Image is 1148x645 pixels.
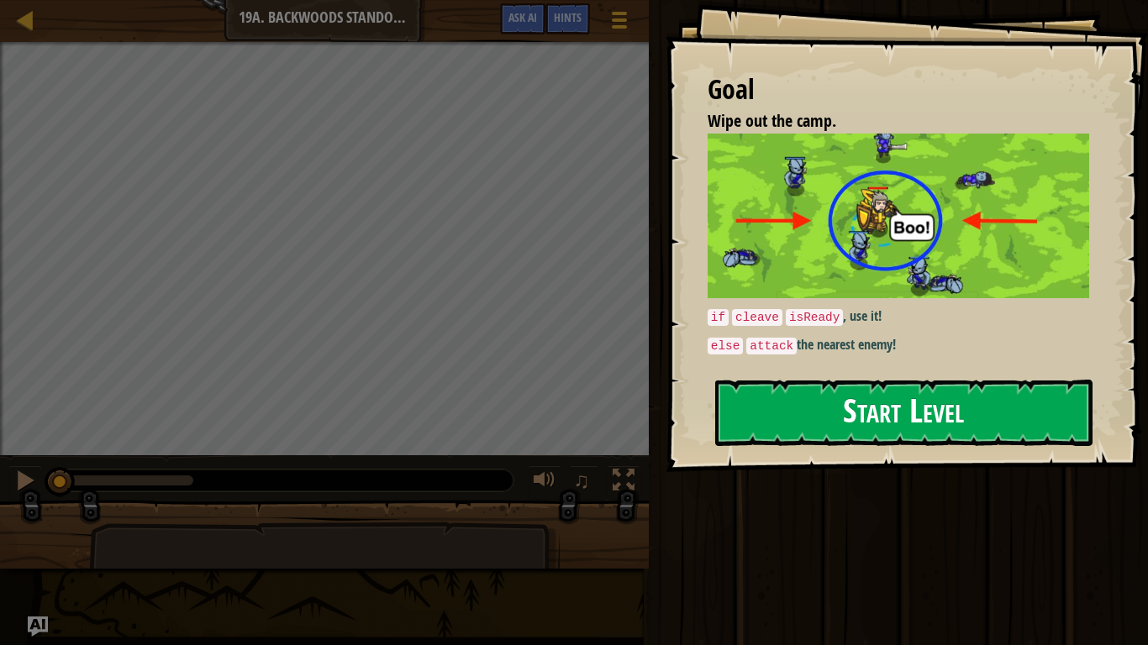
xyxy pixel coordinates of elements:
code: isReady [786,309,843,326]
p: the nearest enemy! [708,335,1089,355]
button: ♫ [570,465,598,500]
button: Toggle fullscreen [607,465,640,500]
span: Hints [554,9,582,25]
span: Wipe out the camp. [708,109,836,132]
code: cleave [732,309,782,326]
li: Wipe out the camp. [687,109,1085,134]
span: Ask AI [508,9,537,25]
button: Adjust volume [528,465,561,500]
code: if [708,309,729,326]
button: Ctrl + P: Pause [8,465,42,500]
button: Ask AI [28,616,48,637]
div: Goal [708,71,1089,109]
button: Show game menu [598,3,640,43]
button: Start Level [715,380,1093,446]
img: Backwoods standoff intro [708,134,1089,299]
p: , use it! [708,307,1089,327]
span: ♫ [573,468,590,493]
code: else [708,338,744,354]
code: attack [746,338,797,354]
button: Ask AI [500,3,545,34]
